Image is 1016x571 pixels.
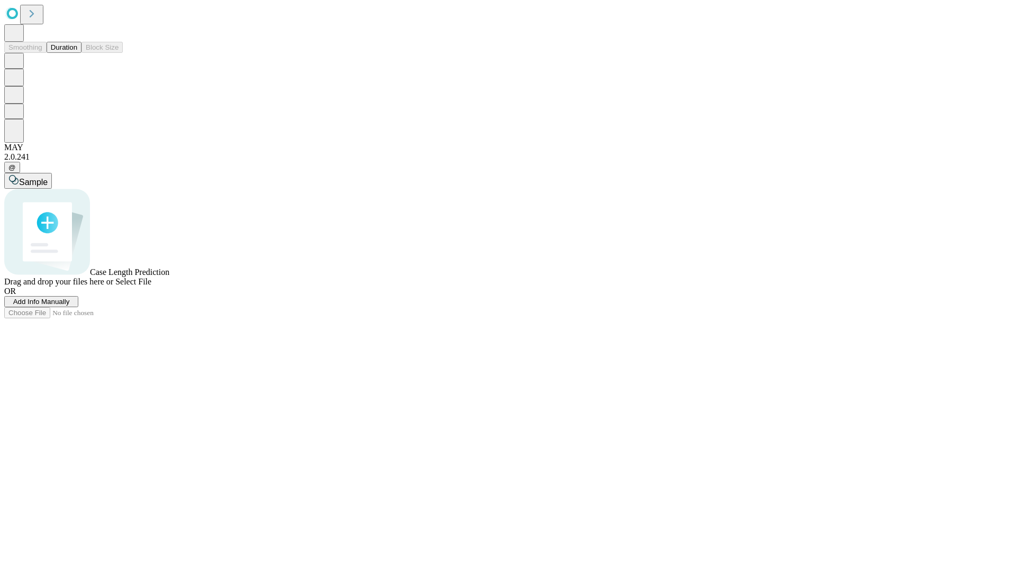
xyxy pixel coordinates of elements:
[81,42,123,53] button: Block Size
[4,143,1012,152] div: MAY
[4,277,113,286] span: Drag and drop your files here or
[4,42,47,53] button: Smoothing
[8,163,16,171] span: @
[115,277,151,286] span: Select File
[19,178,48,187] span: Sample
[4,173,52,189] button: Sample
[90,268,169,277] span: Case Length Prediction
[47,42,81,53] button: Duration
[4,296,78,307] button: Add Info Manually
[4,152,1012,162] div: 2.0.241
[4,162,20,173] button: @
[4,287,16,296] span: OR
[13,298,70,306] span: Add Info Manually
